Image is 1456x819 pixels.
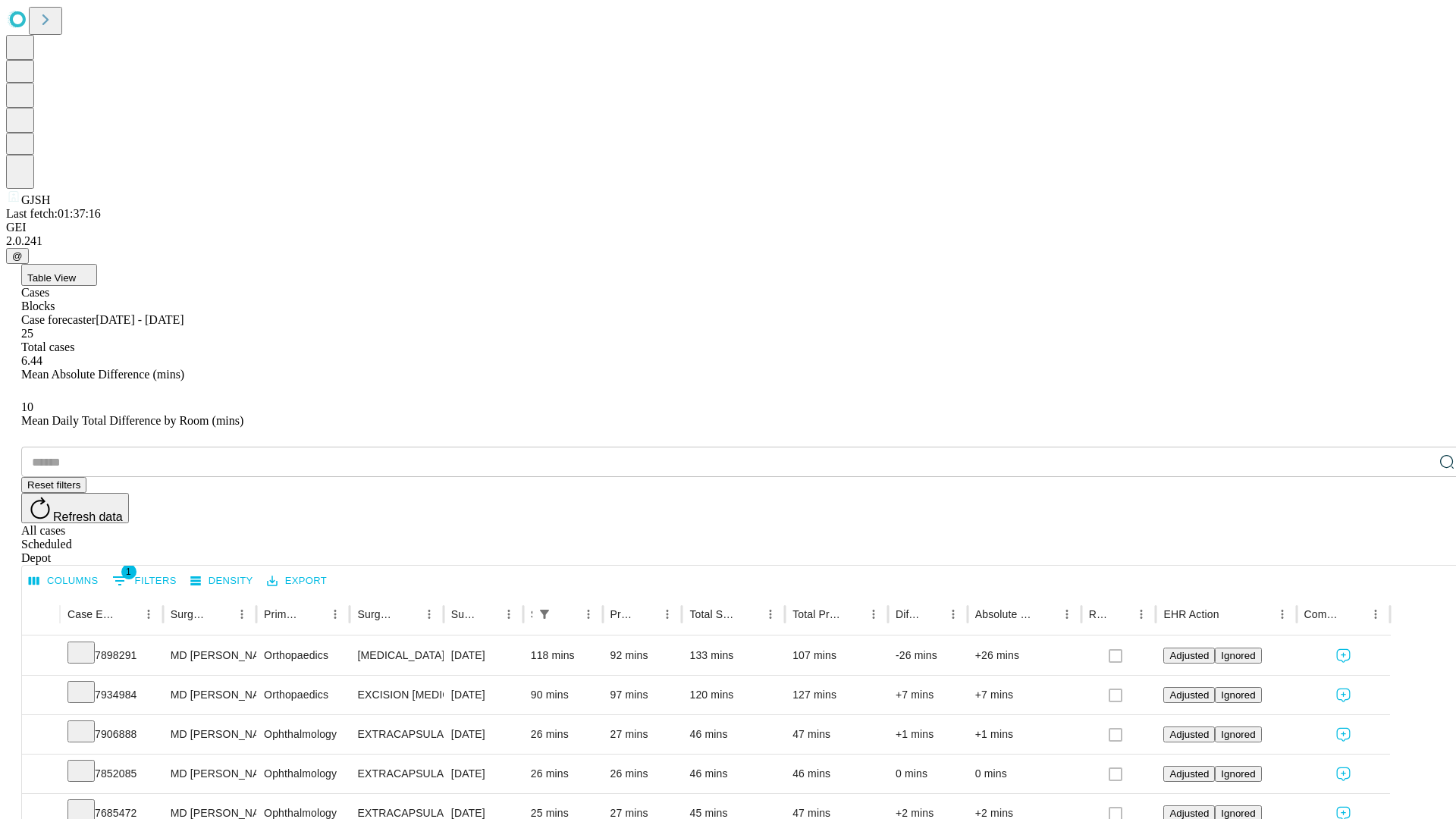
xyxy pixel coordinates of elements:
[531,715,595,754] div: 26 mins
[30,722,52,748] button: Expand
[264,608,302,620] div: Primary Service
[117,604,138,625] button: Sort
[531,755,595,793] div: 26 mins
[896,676,960,714] div: +7 mins
[792,636,880,675] div: 107 mins
[21,327,33,340] span: 25
[171,608,209,620] div: Surgeon Name
[25,570,102,593] button: Select columns
[451,676,516,714] div: [DATE]
[21,264,97,286] button: Table View
[610,755,675,793] div: 26 mins
[689,636,777,675] div: 133 mins
[1221,808,1255,819] span: Ignored
[842,604,863,625] button: Sort
[138,604,159,625] button: Menu
[635,604,657,625] button: Sort
[792,715,880,754] div: 47 mins
[1163,726,1215,742] button: Adjusted
[689,676,777,714] div: 120 mins
[1215,726,1261,742] button: Ignored
[1131,604,1152,625] button: Menu
[357,676,435,714] div: EXCISION [MEDICAL_DATA] WRIST
[21,493,129,523] button: Refresh data
[264,636,342,675] div: Orthopaedics
[67,676,155,714] div: 7934984
[171,715,249,754] div: MD [PERSON_NAME]
[975,636,1074,675] div: +26 mins
[1221,650,1255,661] span: Ignored
[975,715,1074,754] div: +1 mins
[1221,689,1255,701] span: Ignored
[27,479,80,491] span: Reset filters
[67,608,115,620] div: Case Epic Id
[6,207,101,220] span: Last fetch: 01:37:16
[187,570,257,593] button: Density
[357,608,395,620] div: Surgery Name
[1221,768,1255,780] span: Ignored
[357,636,435,675] div: [MEDICAL_DATA] MEDIAL AND LATERAL MENISCECTOMY
[1163,648,1215,664] button: Adjusted
[6,221,1450,234] div: GEI
[975,676,1074,714] div: +7 mins
[689,608,737,620] div: Total Scheduled Duration
[171,636,249,675] div: MD [PERSON_NAME] [PERSON_NAME]
[96,313,184,326] span: [DATE] - [DATE]
[792,676,880,714] div: 127 mins
[792,755,880,793] div: 46 mins
[171,755,249,793] div: MD [PERSON_NAME]
[30,761,52,788] button: Expand
[610,636,675,675] div: 92 mins
[231,604,253,625] button: Menu
[975,608,1034,620] div: Absolute Difference
[1169,768,1209,780] span: Adjusted
[1272,604,1293,625] button: Menu
[397,604,419,625] button: Sort
[21,414,243,427] span: Mean Daily Total Difference by Room (mins)
[896,715,960,754] div: +1 mins
[1344,604,1365,625] button: Sort
[1163,687,1215,703] button: Adjusted
[6,234,1450,248] div: 2.0.241
[1163,766,1215,782] button: Adjusted
[1169,729,1209,740] span: Adjusted
[30,682,52,709] button: Expand
[610,608,635,620] div: Predicted In Room Duration
[451,608,475,620] div: Surgery Date
[21,313,96,326] span: Case forecaster
[975,755,1074,793] div: 0 mins
[896,755,960,793] div: 0 mins
[1215,648,1261,664] button: Ignored
[21,193,50,206] span: GJSH
[792,608,840,620] div: Total Predicted Duration
[263,570,331,593] button: Export
[1169,808,1209,819] span: Adjusted
[534,604,555,625] button: Show filters
[67,755,155,793] div: 7852085
[1056,604,1078,625] button: Menu
[1035,604,1056,625] button: Sort
[1089,608,1109,620] div: Resolved in EHR
[689,755,777,793] div: 46 mins
[943,604,964,625] button: Menu
[1215,687,1261,703] button: Ignored
[325,604,346,625] button: Menu
[896,608,920,620] div: Difference
[531,608,532,620] div: Scheduled In Room Duration
[357,715,435,754] div: EXTRACAPSULAR CATARACT REMOVAL WITH [MEDICAL_DATA]
[264,755,342,793] div: Ophthalmology
[689,715,777,754] div: 46 mins
[1163,608,1219,620] div: EHR Action
[67,636,155,675] div: 7898291
[419,604,440,625] button: Menu
[739,604,760,625] button: Sort
[863,604,884,625] button: Menu
[121,564,136,579] span: 1
[264,676,342,714] div: Orthopaedics
[896,636,960,675] div: -26 mins
[657,604,678,625] button: Menu
[21,400,33,413] span: 10
[534,604,555,625] div: 1 active filter
[578,604,599,625] button: Menu
[357,755,435,793] div: EXTRACAPSULAR CATARACT REMOVAL WITH [MEDICAL_DATA]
